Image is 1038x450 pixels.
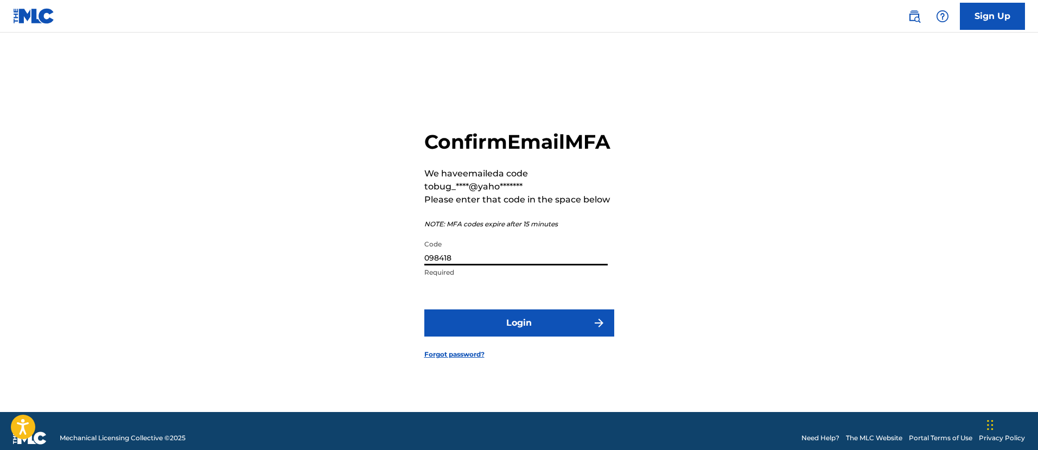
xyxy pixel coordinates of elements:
[909,433,972,443] a: Portal Terms of Use
[908,10,921,23] img: search
[424,193,614,206] p: Please enter that code in the space below
[984,398,1038,450] iframe: Chat Widget
[984,398,1038,450] div: チャットウィジェット
[932,5,953,27] div: Help
[903,5,925,27] a: Public Search
[960,3,1025,30] a: Sign Up
[979,433,1025,443] a: Privacy Policy
[424,219,614,229] p: NOTE: MFA codes expire after 15 minutes
[424,268,608,277] p: Required
[424,130,614,154] h2: Confirm Email MFA
[846,433,902,443] a: The MLC Website
[424,350,485,359] a: Forgot password?
[424,309,614,337] button: Login
[13,8,55,24] img: MLC Logo
[593,316,606,329] img: f7272a7cc735f4ea7f67.svg
[801,433,839,443] a: Need Help?
[60,433,186,443] span: Mechanical Licensing Collective © 2025
[13,432,47,445] img: logo
[936,10,949,23] img: help
[987,409,994,441] div: ドラッグ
